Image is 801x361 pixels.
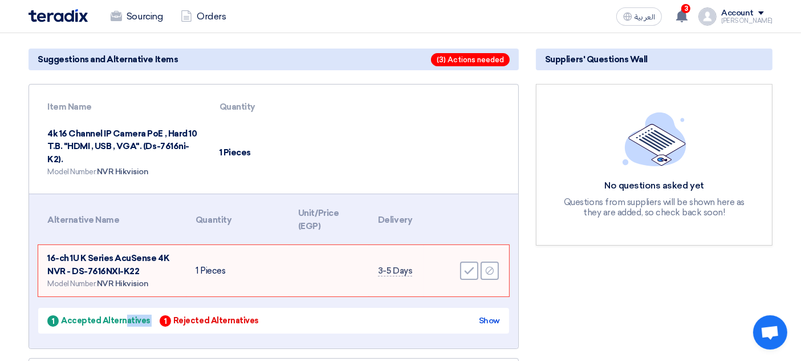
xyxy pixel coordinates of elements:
td: 1 Pieces [186,245,289,296]
span: 3-5 Days [378,266,412,276]
div: Questions from suppliers will be shown here as they are added, so check back soon! [558,197,751,218]
div: Model Number: [47,166,201,178]
th: Alternative Name [38,200,186,239]
div: Model Number: [47,278,177,290]
th: Quantity [186,200,289,239]
th: Unit/Price (EGP) [289,200,369,239]
a: Open chat [753,315,787,350]
th: Delivery [369,200,424,239]
a: Orders [172,4,235,29]
div: Show [479,315,500,327]
span: NVR Hikvision [97,167,149,177]
img: empty_state_list.svg [623,112,686,166]
span: العربية [635,13,655,21]
div: Account [721,9,754,18]
img: Teradix logo [29,9,88,22]
span: (3) Actions needed [431,53,510,66]
span: 3 [681,4,690,13]
a: Sourcing [101,4,172,29]
th: Quantity [210,94,330,121]
img: profile_test.png [698,7,717,26]
span: 1 [160,315,171,327]
span: 16-ch 1U K Series AcuSense 4K NVR - DS-7616NXI-K22 [47,253,169,276]
span: 1 [47,315,59,327]
td: 4k 16 Channel IP Camera PoE , Hard 10 T.B. "HDMI , USB , VGA". (Ds-7616ni-K2). [38,121,210,185]
div: No questions asked yet [558,180,751,192]
span: Suggestions and Alternative Items [38,53,178,66]
span: NVR Hikvision [97,279,149,288]
div: Accepted Alternatives [47,315,151,327]
div: Rejected Alternatives [160,315,259,327]
button: العربية [616,7,662,26]
td: 1 Pieces [210,121,330,185]
th: Item Name [38,94,210,121]
div: [PERSON_NAME] [721,18,772,24]
span: Suppliers' Questions Wall [545,53,648,66]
